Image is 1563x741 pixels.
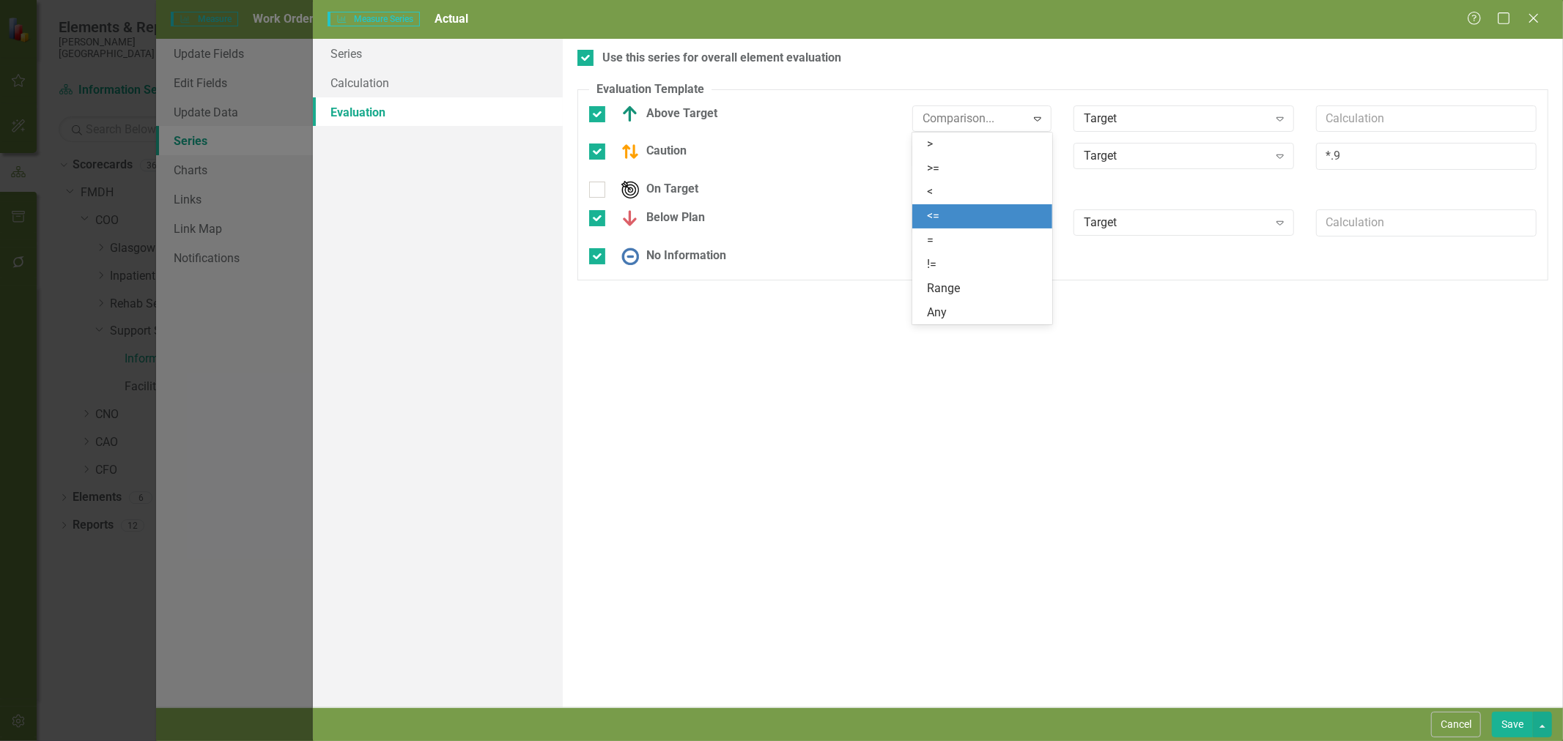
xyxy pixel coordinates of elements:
div: On Target [614,181,698,198]
div: > [927,136,1043,153]
div: Caution [614,143,687,160]
div: Use this series for overall element evaluation [602,50,841,67]
div: != [927,256,1043,273]
img: No Information [621,247,639,265]
button: Cancel [1431,712,1481,737]
a: Calculation [313,68,563,97]
img: Below Plan [621,209,639,227]
div: Target [1084,215,1268,231]
span: Measure Series [328,12,420,26]
div: < [927,184,1043,201]
span: Actual [435,12,468,26]
div: Target [1084,148,1268,165]
div: Target [1084,110,1268,127]
img: Caution [621,143,639,160]
div: <= [927,208,1043,225]
div: No Information [614,247,726,265]
a: Series [313,39,563,68]
div: Any [927,305,1043,321]
input: Calculation [1316,209,1537,237]
div: Below Plan [614,209,705,227]
legend: Evaluation Template [589,81,712,98]
div: >= [927,160,1043,177]
div: = [927,232,1043,249]
div: Above Target [614,105,717,123]
button: Save [1492,712,1533,737]
div: Range [927,280,1043,297]
input: Calculation [1316,143,1537,170]
img: On Target [621,181,639,198]
a: Evaluation [313,97,563,127]
img: Above Target [621,105,639,123]
input: Calculation [1316,105,1537,133]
